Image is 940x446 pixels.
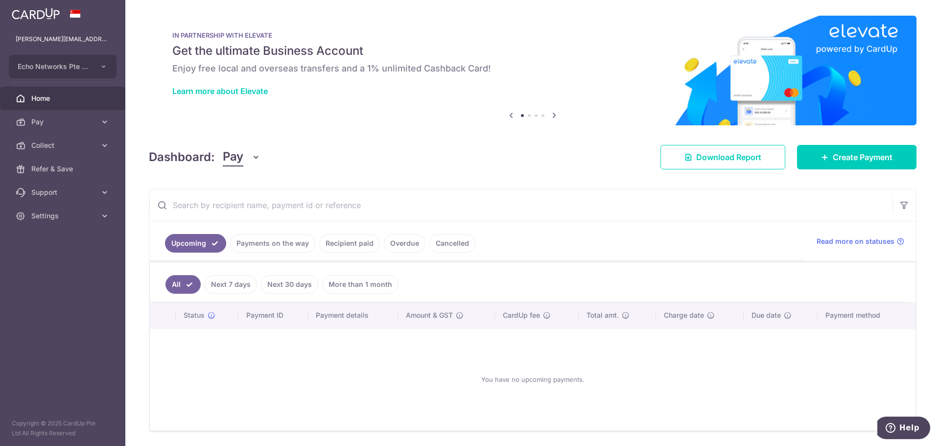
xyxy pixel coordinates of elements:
h4: Dashboard: [149,148,215,166]
span: Pay [223,148,243,166]
span: Support [31,188,96,197]
a: Upcoming [165,234,226,253]
a: All [165,275,201,294]
h5: Get the ultimate Business Account [172,43,893,59]
span: Pay [31,117,96,127]
th: Payment ID [238,303,308,328]
span: CardUp fee [503,310,540,320]
img: CardUp [12,8,60,20]
a: Payments on the way [230,234,315,253]
span: Due date [752,310,781,320]
span: Refer & Save [31,164,96,174]
a: Read more on statuses [817,236,904,246]
span: Read more on statuses [817,236,894,246]
img: Renovation banner [149,16,916,125]
a: Next 7 days [205,275,257,294]
a: Create Payment [797,145,916,169]
a: More than 1 month [322,275,399,294]
a: Cancelled [429,234,475,253]
button: Echo Networks Pte Ltd [9,55,117,78]
th: Payment details [308,303,398,328]
span: Amount & GST [406,310,453,320]
span: Home [31,94,96,103]
button: Pay [223,148,260,166]
a: Next 30 days [261,275,318,294]
span: Collect [31,141,96,150]
p: IN PARTNERSHIP WITH ELEVATE [172,31,893,39]
th: Payment method [818,303,916,328]
span: Settings [31,211,96,221]
div: You have no upcoming payments. [162,336,904,423]
iframe: Opens a widget where you can find more information [877,417,930,441]
a: Overdue [384,234,425,253]
span: Echo Networks Pte Ltd [18,62,90,71]
span: Download Report [696,151,761,163]
h6: Enjoy free local and overseas transfers and a 1% unlimited Cashback Card! [172,63,893,74]
span: Status [184,310,205,320]
span: Total amt. [587,310,619,320]
input: Search by recipient name, payment id or reference [149,189,893,221]
a: Download Report [660,145,785,169]
p: [PERSON_NAME][EMAIL_ADDRESS][DOMAIN_NAME] [16,34,110,44]
span: Charge date [664,310,704,320]
span: Create Payment [833,151,893,163]
a: Recipient paid [319,234,380,253]
a: Learn more about Elevate [172,86,268,96]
